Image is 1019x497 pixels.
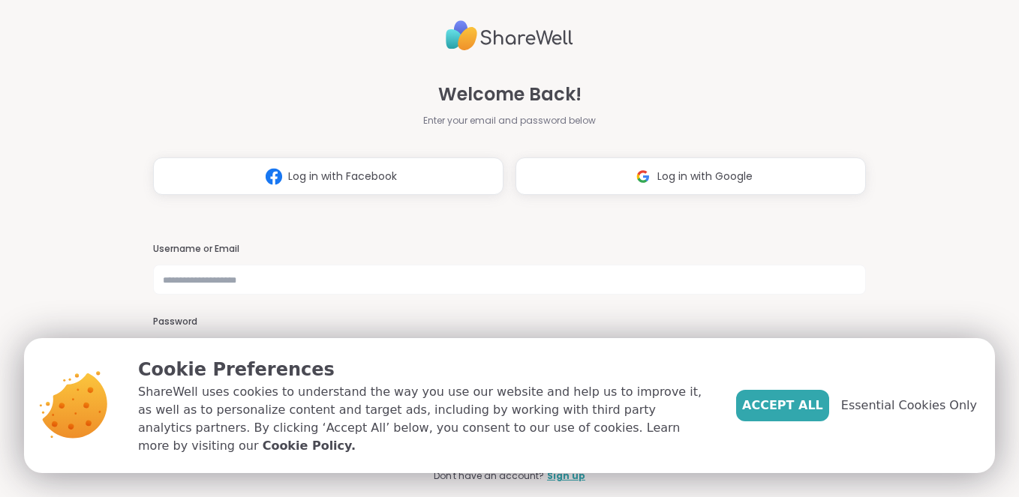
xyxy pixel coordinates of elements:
[841,397,977,415] span: Essential Cookies Only
[288,169,397,184] span: Log in with Facebook
[742,397,823,415] span: Accept All
[263,437,356,455] a: Cookie Policy.
[629,163,657,190] img: ShareWell Logomark
[736,390,829,421] button: Accept All
[138,383,712,455] p: ShareWell uses cookies to understand the way you use our website and help us to improve it, as we...
[138,356,712,383] p: Cookie Preferences
[423,114,596,127] span: Enter your email and password below
[153,157,503,195] button: Log in with Facebook
[260,163,288,190] img: ShareWell Logomark
[547,469,585,483] a: Sign up
[434,469,544,483] span: Don't have an account?
[516,157,866,195] button: Log in with Google
[153,316,867,328] h3: Password
[438,81,582,108] span: Welcome Back!
[153,243,867,256] h3: Username or Email
[657,169,753,184] span: Log in with Google
[446,14,573,57] img: ShareWell Logo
